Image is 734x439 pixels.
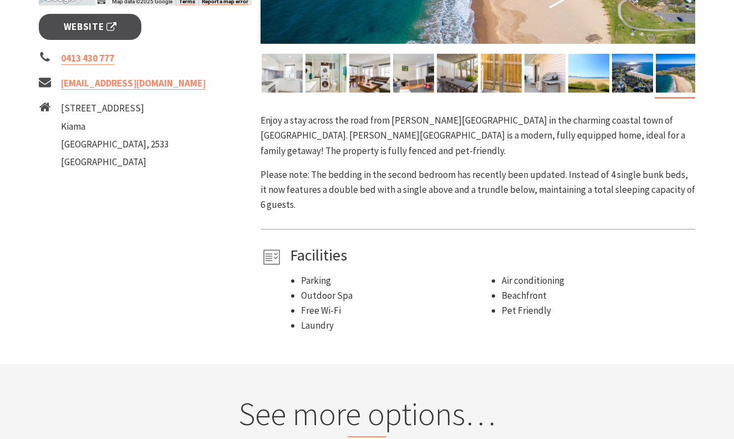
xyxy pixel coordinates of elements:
h2: See more options… [156,395,579,438]
li: Outdoor Spa [301,288,491,303]
li: [GEOGRAPHIC_DATA], 2533 [61,137,169,152]
span: Website [64,19,117,34]
li: [GEOGRAPHIC_DATA] [61,155,169,170]
li: Laundry [301,318,491,333]
li: [STREET_ADDRESS] [61,101,169,116]
p: Enjoy a stay across the road from [PERSON_NAME][GEOGRAPHIC_DATA] in the charming coastal town of ... [261,113,695,159]
a: 0413 430 777 [61,52,114,65]
li: Air conditioning [502,273,691,288]
p: Please note: The bedding in the second bedroom has recently been updated. Instead of 4 single bun... [261,167,695,213]
a: [EMAIL_ADDRESS][DOMAIN_NAME] [61,77,206,90]
h4: Facilities [290,246,691,265]
li: Parking [301,273,491,288]
li: Kiama [61,119,169,134]
li: Beachfront [502,288,691,303]
a: Website [39,14,141,40]
li: Free Wi-Fi [301,303,491,318]
li: Pet Friendly [502,303,691,318]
